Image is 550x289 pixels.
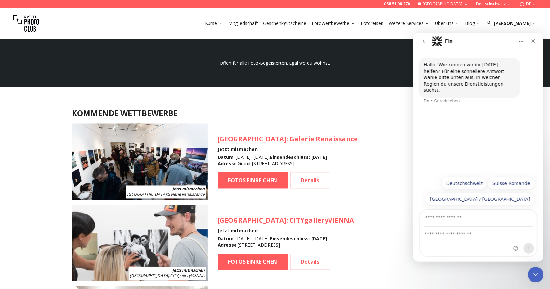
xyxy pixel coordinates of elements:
[389,20,430,27] a: Weitere Services
[218,242,237,248] b: Adresse
[465,20,481,27] a: Blog
[358,19,386,28] button: Fotoreisen
[435,20,460,27] a: Über uns
[218,216,287,225] span: [GEOGRAPHIC_DATA]
[228,20,258,27] a: Mitgliedschaft
[218,146,358,153] h4: Jetzt mitmachen
[432,19,463,28] button: Über uns
[72,124,208,200] img: SPC Photo Awards Geneva: October 2025
[486,20,537,27] div: [PERSON_NAME]
[202,19,226,28] button: Kurse
[13,10,39,36] img: Swiss photo club
[127,192,167,197] span: [GEOGRAPHIC_DATA]
[72,205,208,281] img: SPC Photo Awards WIEN Oktober 2025
[218,236,234,242] b: Datum
[218,135,358,144] h3: : Galerie Renaissance
[270,236,327,242] b: Einsendeschluss : [DATE]
[173,268,205,273] b: Jetzt mitmachen
[218,216,354,225] h3: : CITYgalleryVIENNA
[413,33,543,262] iframe: Intercom live chat
[127,192,205,197] span: : Galerie Renaissance
[218,236,354,249] div: : [DATE] - [DATE] , : [STREET_ADDRESS]
[218,154,358,167] div: : [DATE] - [DATE] , : Grand-[STREET_ADDRESS]
[463,19,484,28] button: Blog
[290,254,330,270] a: Details
[130,273,169,279] span: [GEOGRAPHIC_DATA]
[528,267,543,282] iframe: Intercom live chat
[261,19,309,28] button: Geschenkgutscheine
[218,172,288,189] a: FOTOS EINREICHEN
[226,19,261,28] button: Mitgliedschaft
[361,20,383,27] a: Fotoreisen
[218,254,288,270] a: FOTOS EINREICHEN
[173,186,205,192] b: Jetzt mitmachen
[218,228,354,234] h4: Jetzt mitmachen
[205,20,223,27] a: Kurse
[312,20,355,27] a: Fotowettbewerbe
[218,135,287,144] span: [GEOGRAPHIC_DATA]
[130,273,205,279] span: : CITYgalleryVIENNA
[270,154,327,160] b: Einsendeschluss : [DATE]
[290,172,330,189] a: Details
[263,20,306,27] a: Geschenkgutscheine
[72,108,478,118] h2: KOMMENDE WETTBEWERBE
[213,60,338,66] p: Offen für alle Foto-Begeisterten. Egal wo du wohnst.
[309,19,358,28] button: Fotowettbewerbe
[218,161,237,167] b: Adresse
[384,1,410,7] a: 058 51 00 270
[218,154,234,160] b: Datum
[386,19,432,28] button: Weitere Services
